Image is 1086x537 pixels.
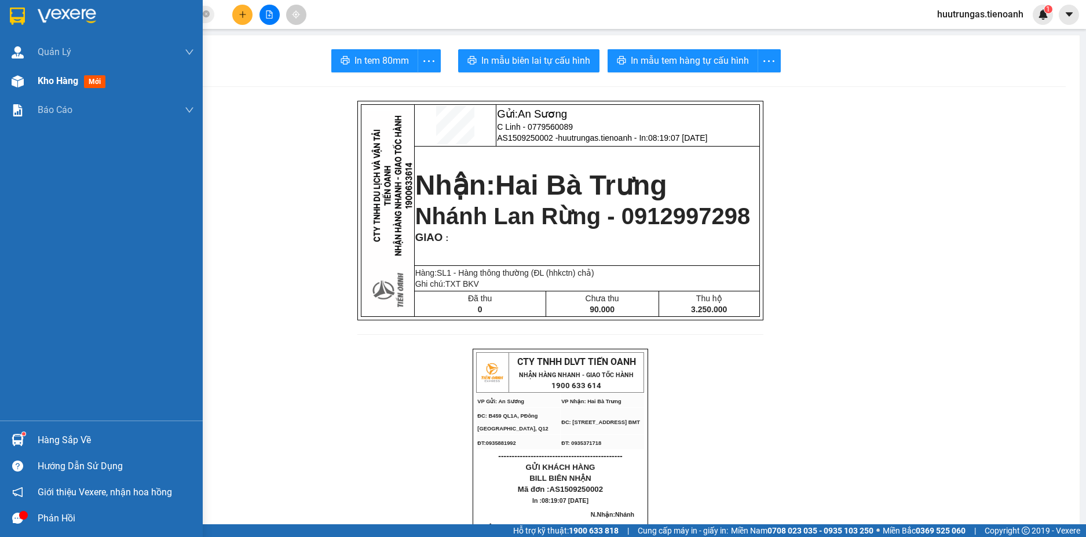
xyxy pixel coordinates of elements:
span: | [627,524,629,537]
span: GỬI KHÁCH HÀNG [526,463,595,472]
span: Thu hộ [696,294,722,303]
span: mới [84,75,105,88]
img: logo [477,358,506,387]
div: Phản hồi [38,510,194,527]
img: icon-new-feature [1038,9,1048,20]
img: solution-icon [12,104,24,116]
button: plus [232,5,253,25]
div: Hướng dẫn sử dụng [38,458,194,475]
strong: 0708 023 035 - 0935 103 250 [767,526,873,535]
span: aim [292,10,300,19]
button: printerIn mẫu tem hàng tự cấu hình [608,49,758,72]
button: more [758,49,781,72]
span: Miền Nam [731,524,873,537]
button: printerIn tem 80mm [331,49,418,72]
div: Hàng sắp về [38,432,194,449]
span: close-circle [203,10,210,17]
img: warehouse-icon [12,75,24,87]
span: AS1509250002 - [497,133,707,143]
span: VP Gửi: An Sương [477,399,524,404]
span: Giới thiệu Vexere, nhận hoa hồng [38,485,172,499]
span: Báo cáo [38,103,72,117]
strong: 1900 633 614 [551,381,601,390]
img: warehouse-icon [12,46,24,59]
span: 0 [478,305,482,314]
span: Cung cấp máy in - giấy in: [638,524,728,537]
sup: 1 [1044,5,1052,13]
span: 90.000 [590,305,615,314]
span: An Sương [518,108,567,120]
span: : [443,233,448,243]
span: 3.250.000 [691,305,727,314]
span: Kho hàng [38,75,78,86]
img: warehouse-icon [12,434,24,446]
strong: Nhận: [415,170,667,200]
sup: 1 [22,432,25,436]
button: more [418,49,441,72]
span: ---------------------------------------------- [498,451,622,461]
span: down [185,105,194,115]
span: Đã thu [468,294,492,303]
span: printer [617,56,626,67]
span: question-circle [12,461,23,472]
span: ĐT: 0935371718 [561,440,601,446]
strong: 0369 525 060 [916,526,966,535]
span: 08:19:07 [DATE] [648,133,707,143]
span: In mẫu tem hàng tự cấu hình [631,53,749,68]
span: Quản Lý [38,45,71,59]
strong: 1900 633 818 [569,526,619,535]
button: file-add [259,5,280,25]
span: huutrungas.tienoanh - In: [558,133,707,143]
span: down [185,48,194,57]
button: aim [286,5,306,25]
span: printer [341,56,350,67]
span: caret-down [1064,9,1074,20]
button: printerIn mẫu biên lai tự cấu hình [458,49,599,72]
span: In : [532,497,588,504]
span: VP Nhận: Hai Bà Trưng [561,399,621,404]
span: | [974,524,976,537]
span: Hàng:SL [415,268,594,277]
span: Ghi chú: [415,279,479,288]
span: Gửi: [497,108,567,120]
span: Nhánh Lan Rừng - 0912997298 [415,203,751,229]
img: logo-vxr [10,8,25,25]
span: CTY TNHH DLVT TIẾN OANH [517,356,636,367]
span: close-circle [203,9,210,20]
span: printer [467,56,477,67]
span: GIAO [415,231,443,243]
span: 08:19:07 [DATE] [542,497,588,504]
span: 1 [1046,5,1050,13]
span: plus [239,10,247,19]
span: 1 - Hàng thông thường (ĐL (hhkctn) chả) [447,268,594,277]
span: ĐC: [STREET_ADDRESS] BMT [561,419,640,425]
span: more [758,54,780,68]
span: notification [12,487,23,498]
span: Chưa thu [586,294,619,303]
span: BILL BIÊN NHẬN [529,474,591,483]
span: file-add [265,10,273,19]
span: ĐC: B459 QL1A, PĐông [GEOGRAPHIC_DATA], Q12 [477,413,549,432]
span: Miền Bắc [883,524,966,537]
span: Hỗ trợ kỹ thuật: [513,524,619,537]
span: In tem 80mm [354,53,409,68]
span: TXT BKV [445,279,479,288]
span: huutrungas.tienoanh [928,7,1033,21]
span: ⚪️ [876,528,880,533]
span: C Linh - 0779560089 [497,122,573,131]
button: caret-down [1059,5,1079,25]
span: ĐT:0935881992 [477,440,515,446]
span: AS1509250002 [550,485,604,494]
span: In mẫu biên lai tự cấu hình [481,53,590,68]
span: Mã đơn : [518,485,603,494]
span: more [418,54,440,68]
span: Hai Bà Trưng [495,170,667,200]
span: copyright [1022,527,1030,535]
strong: NHẬN HÀNG NHANH - GIAO TỐC HÀNH [519,371,634,379]
span: message [12,513,23,524]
